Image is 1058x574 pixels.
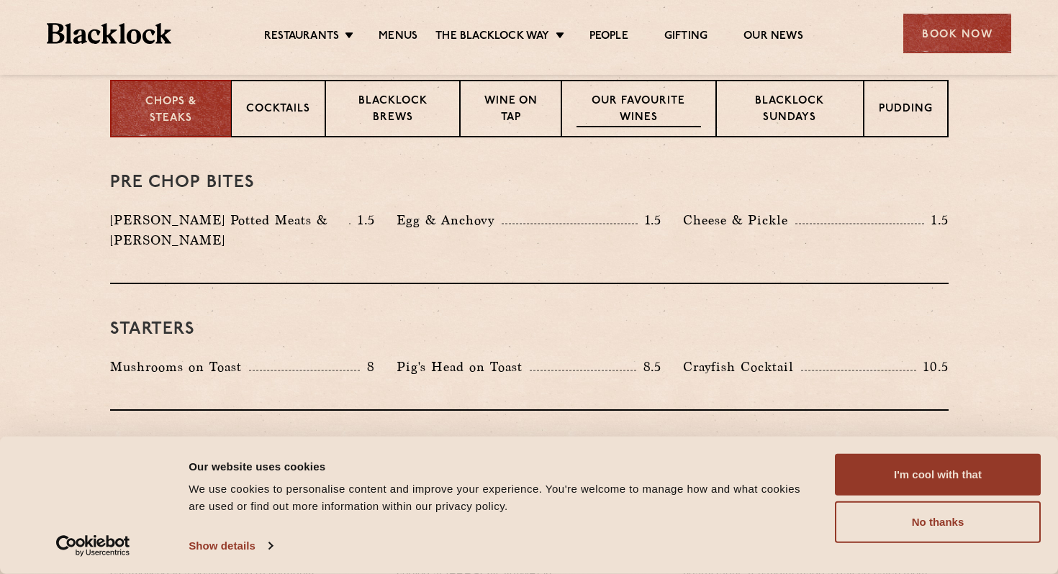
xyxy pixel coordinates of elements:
[835,454,1041,496] button: I'm cool with that
[924,211,949,229] p: 1.5
[340,94,446,127] p: Blacklock Brews
[835,501,1041,543] button: No thanks
[683,357,801,377] p: Crayfish Cocktail
[916,357,948,376] p: 10.5
[636,357,662,376] p: 8.5
[397,357,530,377] p: Pig's Head on Toast
[189,480,818,515] div: We use cookies to personalise content and improve your experience. You're welcome to manage how a...
[475,94,546,127] p: Wine on Tap
[683,210,795,230] p: Cheese & Pickle
[397,210,502,230] p: Egg & Anchovy
[743,29,803,45] a: Our News
[264,29,339,45] a: Restaurants
[110,320,949,339] h3: Starters
[638,211,662,229] p: 1.5
[589,29,628,45] a: People
[189,535,272,557] a: Show details
[903,14,1011,53] div: Book Now
[110,210,350,250] p: [PERSON_NAME] Potted Meats & [PERSON_NAME]
[47,23,171,44] img: BL_Textured_Logo-footer-cropped.svg
[30,535,156,557] a: Usercentrics Cookiebot - opens in a new window
[879,101,933,119] p: Pudding
[189,457,818,475] div: Our website uses cookies
[577,94,701,127] p: Our favourite wines
[126,94,216,127] p: Chops & Steaks
[435,29,549,45] a: The Blacklock Way
[246,101,310,119] p: Cocktails
[731,94,848,127] p: Blacklock Sundays
[360,357,375,376] p: 8
[110,357,249,377] p: Mushrooms on Toast
[664,29,707,45] a: Gifting
[110,173,949,192] h3: Pre Chop Bites
[351,211,375,229] p: 1.5
[379,29,417,45] a: Menus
